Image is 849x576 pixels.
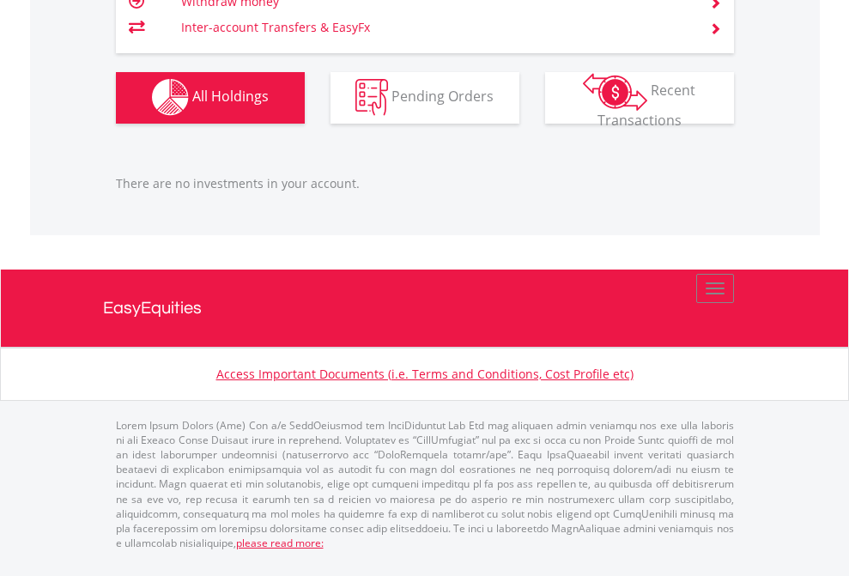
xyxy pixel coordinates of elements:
span: Pending Orders [391,87,494,106]
a: please read more: [236,536,324,550]
a: EasyEquities [103,270,747,347]
button: Pending Orders [331,72,519,124]
span: Recent Transactions [597,81,696,130]
button: Recent Transactions [545,72,734,124]
p: There are no investments in your account. [116,175,734,192]
p: Lorem Ipsum Dolors (Ame) Con a/e SeddOeiusmod tem InciDiduntut Lab Etd mag aliquaen admin veniamq... [116,418,734,550]
img: transactions-zar-wht.png [583,73,647,111]
img: holdings-wht.png [152,79,189,116]
span: All Holdings [192,87,269,106]
a: Access Important Documents (i.e. Terms and Conditions, Cost Profile etc) [216,366,634,382]
td: Inter-account Transfers & EasyFx [181,15,688,40]
button: All Holdings [116,72,305,124]
img: pending_instructions-wht.png [355,79,388,116]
